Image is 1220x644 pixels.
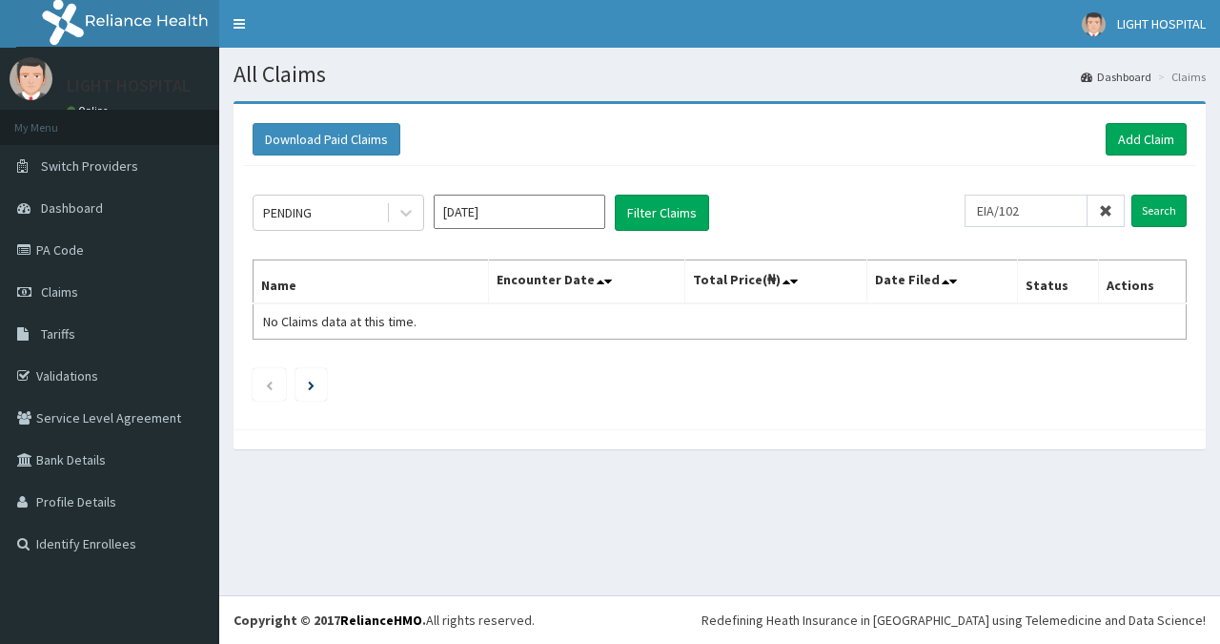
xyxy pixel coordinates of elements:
[1082,12,1106,36] img: User Image
[488,260,684,304] th: Encounter Date
[263,313,417,330] span: No Claims data at this time.
[41,283,78,301] span: Claims
[263,203,312,222] div: PENDING
[1106,123,1187,156] a: Add Claim
[234,612,426,629] strong: Copyright © 2017 .
[308,376,315,393] a: Next page
[219,595,1220,644] footer: All rights reserved.
[41,199,103,217] span: Dashboard
[67,104,112,117] a: Online
[866,260,1017,304] th: Date Filed
[234,62,1206,87] h1: All Claims
[965,195,1088,227] input: Search by HMO ID
[1017,260,1098,304] th: Status
[253,123,400,156] button: Download Paid Claims
[41,325,75,343] span: Tariffs
[1131,195,1187,227] input: Search
[1098,260,1186,304] th: Actions
[254,260,489,304] th: Name
[10,57,52,100] img: User Image
[1117,15,1206,32] span: LIGHT HOSPITAL
[434,195,605,229] input: Select Month and Year
[67,77,191,94] p: LIGHT HOSPITAL
[265,376,274,393] a: Previous page
[1081,69,1151,85] a: Dashboard
[340,612,422,629] a: RelianceHMO
[1153,69,1206,85] li: Claims
[684,260,866,304] th: Total Price(₦)
[615,195,709,231] button: Filter Claims
[701,611,1206,630] div: Redefining Heath Insurance in [GEOGRAPHIC_DATA] using Telemedicine and Data Science!
[41,157,138,175] span: Switch Providers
